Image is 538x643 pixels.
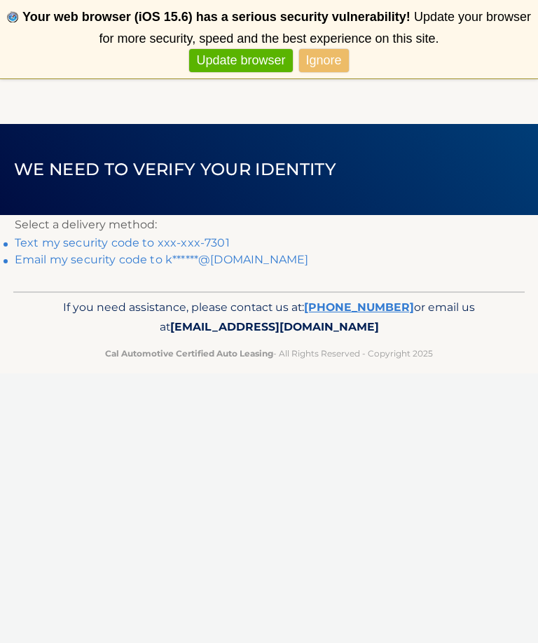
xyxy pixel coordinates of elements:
[299,49,349,72] a: Ignore
[105,348,273,359] strong: Cal Automotive Certified Auto Leasing
[170,320,379,333] span: [EMAIL_ADDRESS][DOMAIN_NAME]
[14,159,336,179] span: We need to verify your identity
[99,10,531,46] span: Update your browser for more security, speed and the best experience on this site.
[34,346,504,361] p: - All Rights Reserved - Copyright 2025
[15,215,523,235] p: Select a delivery method:
[34,298,504,338] p: If you need assistance, please contact us at: or email us at
[15,236,230,249] a: Text my security code to xxx-xxx-7301
[304,300,414,314] a: [PHONE_NUMBER]
[189,49,292,72] a: Update browser
[22,10,411,24] b: Your web browser (iOS 15.6) has a serious security vulnerability!
[15,253,309,266] a: Email my security code to k******@[DOMAIN_NAME]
